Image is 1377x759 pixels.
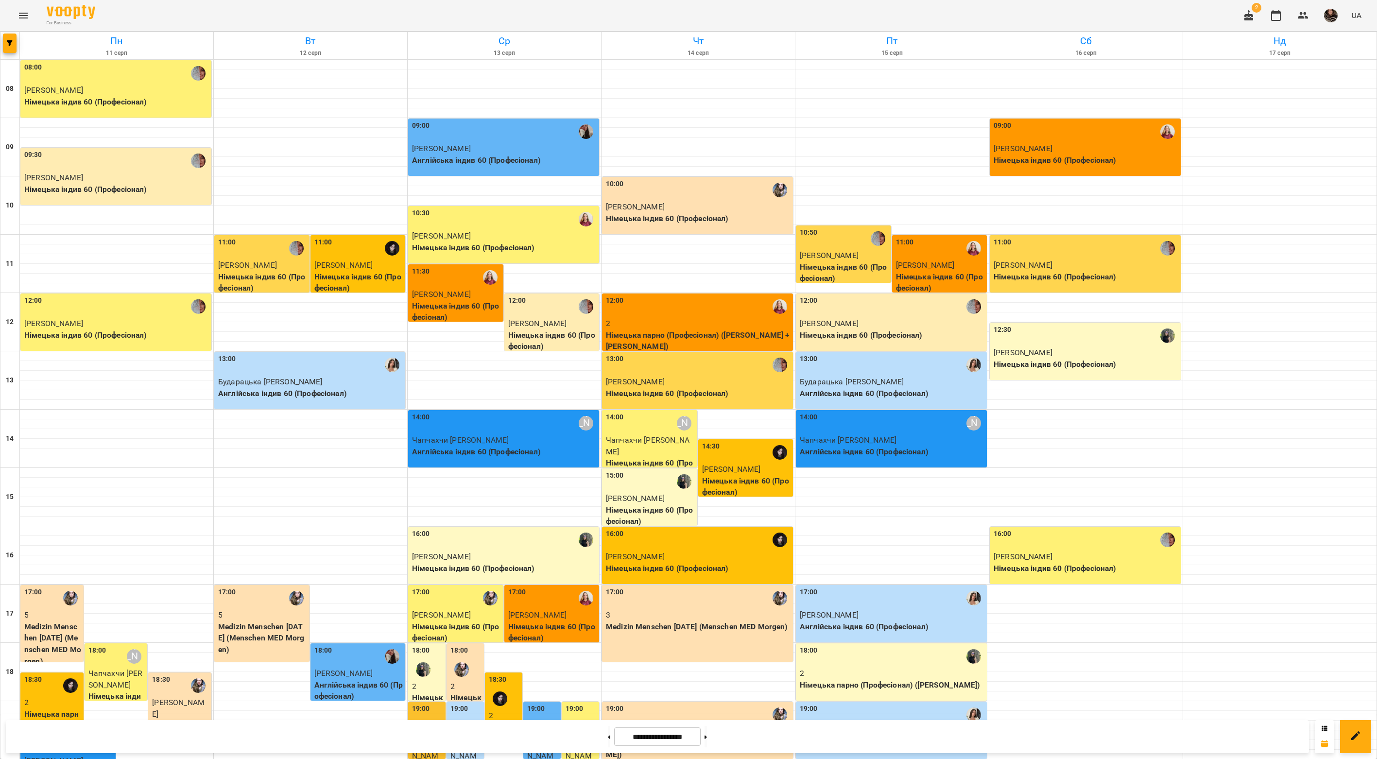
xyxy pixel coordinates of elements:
[800,621,985,633] p: Англійська індив 60 (Професіонал)
[47,20,95,26] span: For Business
[606,504,695,527] p: Німецька індив 60 (Професіонал)
[218,271,308,294] p: Німецька індив 60 (Професіонал)
[966,241,981,256] img: Мокієвець Альона Вікторівна
[1160,241,1175,256] img: Гута Оксана Анатоліївна
[773,533,787,547] img: Луцюк Александра Андріївна
[489,674,507,685] label: 18:30
[412,144,471,153] span: [PERSON_NAME]
[800,645,818,656] label: 18:00
[994,529,1012,539] label: 16:00
[508,319,567,328] span: [PERSON_NAME]
[800,251,859,260] span: [PERSON_NAME]
[412,412,430,423] label: 14:00
[579,124,593,139] img: Маринич Марія В'ячеславівна
[88,669,143,690] span: Чапчахчи [PERSON_NAME]
[606,435,689,456] span: Чапчахчи [PERSON_NAME]
[606,329,791,352] p: Німецька парно (Професіонал) ([PERSON_NAME] + [PERSON_NAME])
[994,144,1052,153] span: [PERSON_NAME]
[773,591,787,605] img: Голуб Наталія Олександрівна
[215,49,406,58] h6: 12 серп
[191,299,206,314] div: Гута Оксана Анатоліївна
[191,154,206,168] img: Гута Оксана Анатоліївна
[606,609,791,621] p: 3
[314,260,373,270] span: [PERSON_NAME]
[412,587,430,598] label: 17:00
[1351,10,1361,20] span: UA
[412,704,430,714] label: 19:00
[966,416,981,431] div: Грабівська Тетяна
[800,704,818,714] label: 19:00
[412,529,430,539] label: 16:00
[1324,9,1338,22] img: 50c54b37278f070f9d74a627e50a0a9b.jpg
[152,674,170,685] label: 18:30
[63,591,78,605] div: Голуб Наталія Олександрівна
[800,261,889,284] p: Німецька індив 60 (Професіонал)
[773,707,787,722] img: Голуб Наталія Олександрівна
[489,710,520,722] p: 2
[1347,6,1365,24] button: UA
[314,237,332,248] label: 11:00
[493,691,507,706] img: Луцюк Александра Андріївна
[412,563,597,574] p: Німецька індив 60 (Професіонал)
[773,299,787,314] div: Мокієвець Альона Вікторівна
[702,465,761,474] span: [PERSON_NAME]
[773,358,787,372] img: Гута Оксана Анатоліївна
[412,552,471,561] span: [PERSON_NAME]
[994,348,1052,357] span: [PERSON_NAME]
[483,591,498,605] div: Голуб Наталія Олександрівна
[966,358,981,372] img: Пустовіт Анастасія Володимирівна
[994,260,1052,270] span: [PERSON_NAME]
[800,412,818,423] label: 14:00
[24,86,83,95] span: [PERSON_NAME]
[6,492,14,502] h6: 15
[454,662,469,677] img: Голуб Наталія Олександрівна
[289,241,304,256] div: Гута Оксана Анатоліївна
[218,388,403,399] p: Англійська індив 60 (Професіонал)
[994,563,1179,574] p: Німецька індив 60 (Професіонал)
[6,200,14,211] h6: 10
[966,591,981,605] div: Пустовіт Анастасія Володимирівна
[606,354,624,364] label: 13:00
[1160,328,1175,343] img: Поліщук Анастасія Сергіївна
[606,621,791,633] p: Medizin Menschen [DATE] (Menschen MED Morgen)
[24,173,83,182] span: [PERSON_NAME]
[218,621,308,655] p: Medizin Menschen [DATE] (Menschen MED Morgen)
[6,375,14,386] h6: 13
[88,645,106,656] label: 18:00
[800,354,818,364] label: 13:00
[218,260,277,270] span: [PERSON_NAME]
[412,231,471,241] span: [PERSON_NAME]
[994,359,1179,370] p: Німецька індив 60 (Професіонал)
[24,697,82,708] p: 2
[24,708,82,754] p: Німецька парно (Професіонал) (пара [PERSON_NAME])
[508,329,598,352] p: Німецька індив 60 (Професіонал)
[966,649,981,664] div: Поліщук Анастасія Сергіївна
[63,678,78,693] img: Луцюк Александра Андріївна
[994,271,1179,283] p: Німецька індив 60 (Професіонал)
[483,270,498,285] img: Мокієвець Альона Вікторівна
[412,435,509,445] span: Чапчахчи [PERSON_NAME]
[702,441,720,452] label: 14:30
[606,202,665,211] span: [PERSON_NAME]
[47,5,95,19] img: Voopty Logo
[6,142,14,153] h6: 09
[800,435,896,445] span: Чапчахчи [PERSON_NAME]
[191,66,206,81] img: Гута Оксана Анатоліївна
[800,388,985,399] p: Англійська індив 60 (Професіонал)
[1160,533,1175,547] img: Гута Оксана Анатоліївна
[994,121,1012,131] label: 09:00
[579,212,593,226] div: Мокієвець Альона Вікторівна
[412,621,501,644] p: Німецька індив 60 (Професіонал)
[24,674,42,685] label: 18:30
[385,649,399,664] img: Маринич Марія В'ячеславівна
[1160,124,1175,139] div: Мокієвець Альона Вікторівна
[566,704,584,714] label: 19:00
[800,329,985,341] p: Німецька індив 60 (Професіонал)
